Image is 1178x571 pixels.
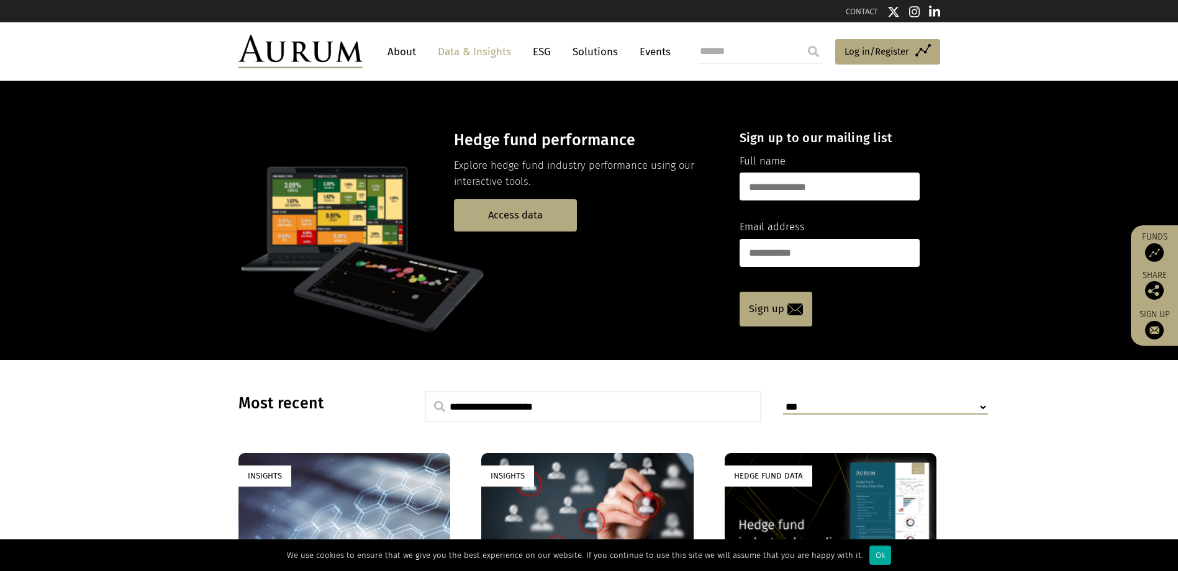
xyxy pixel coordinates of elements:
[835,39,940,65] a: Log in/Register
[887,6,900,18] img: Twitter icon
[454,158,718,191] p: Explore hedge fund industry performance using our interactive tools.
[929,6,940,18] img: Linkedin icon
[725,465,812,486] div: Hedge Fund Data
[801,39,826,64] input: Submit
[787,303,803,315] img: email-icon
[1137,271,1172,300] div: Share
[846,7,878,16] a: CONTACT
[454,199,577,231] a: Access data
[845,44,909,59] span: Log in/Register
[1145,281,1164,300] img: Share this post
[869,546,891,565] div: Ok
[633,40,671,63] a: Events
[1145,243,1164,262] img: Access Funds
[238,394,394,413] h3: Most recent
[740,292,812,326] a: Sign up
[1137,232,1172,262] a: Funds
[740,130,920,145] h4: Sign up to our mailing list
[566,40,624,63] a: Solutions
[1145,321,1164,339] img: Sign up to our newsletter
[1137,309,1172,339] a: Sign up
[740,219,805,235] label: Email address
[740,153,786,169] label: Full name
[432,40,517,63] a: Data & Insights
[454,131,718,150] h3: Hedge fund performance
[381,40,422,63] a: About
[238,35,363,68] img: Aurum
[238,465,291,486] div: Insights
[527,40,557,63] a: ESG
[481,465,534,486] div: Insights
[909,6,920,18] img: Instagram icon
[434,401,445,412] img: search.svg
